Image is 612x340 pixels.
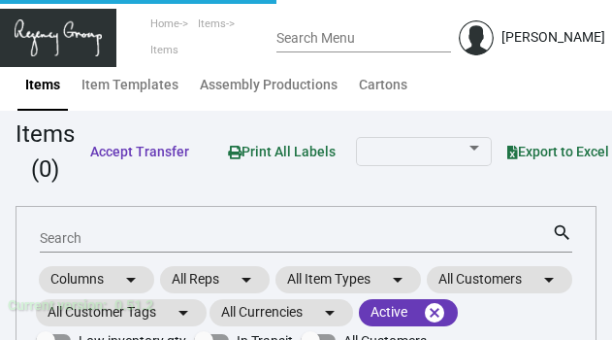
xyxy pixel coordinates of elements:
[212,134,351,170] button: Print All Labels
[359,75,407,95] div: Cartons
[81,75,178,95] div: Item Templates
[200,75,338,95] div: Assembly Productions
[150,44,178,56] span: Items
[537,268,561,291] mat-icon: arrow_drop_down
[501,27,605,48] div: [PERSON_NAME]
[459,20,494,55] img: admin@bootstrapmaster.com
[150,17,179,30] span: Home
[172,301,195,324] mat-icon: arrow_drop_down
[275,266,421,293] mat-chip: All Item Types
[75,134,205,169] button: Accept Transfer
[8,295,107,316] div: Current version:
[427,266,572,293] mat-chip: All Customers
[209,299,353,326] mat-chip: All Currencies
[228,144,336,159] span: Print All Labels
[90,144,189,159] span: Accept Transfer
[39,266,154,293] mat-chip: Columns
[16,117,75,187] div: Items (0)
[114,295,153,316] div: 0.51.2
[318,301,341,324] mat-icon: arrow_drop_down
[198,17,226,30] span: Items
[235,268,258,291] mat-icon: arrow_drop_down
[552,221,572,245] mat-icon: search
[423,301,446,324] mat-icon: cancel
[359,299,458,326] mat-chip: Active
[160,266,270,293] mat-chip: All Reps
[507,144,609,159] span: Export to Excel
[25,75,60,95] div: Items
[386,268,409,291] mat-icon: arrow_drop_down
[119,268,143,291] mat-icon: arrow_drop_down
